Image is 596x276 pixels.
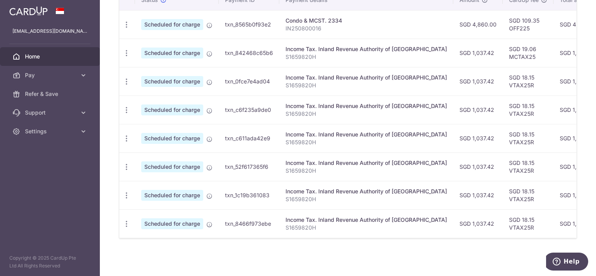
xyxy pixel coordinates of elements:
[453,39,503,67] td: SGD 1,037.42
[286,224,447,232] p: S1659820H
[141,190,203,201] span: Scheduled for charge
[503,209,553,238] td: SGD 18.15 VTAX25R
[503,181,553,209] td: SGD 18.15 VTAX25R
[453,152,503,181] td: SGD 1,037.42
[503,96,553,124] td: SGD 18.15 VTAX25R
[453,209,503,238] td: SGD 1,037.42
[9,6,48,16] img: CardUp
[219,10,279,39] td: txn_8565b0f93e2
[453,67,503,96] td: SGD 1,037.42
[286,45,447,53] div: Income Tax. Inland Revenue Authority of [GEOGRAPHIC_DATA]
[141,104,203,115] span: Scheduled for charge
[453,96,503,124] td: SGD 1,037.42
[25,90,76,98] span: Refer & Save
[286,138,447,146] p: S1659820H
[141,48,203,58] span: Scheduled for charge
[141,76,203,87] span: Scheduled for charge
[286,159,447,167] div: Income Tax. Inland Revenue Authority of [GEOGRAPHIC_DATA]
[453,10,503,39] td: SGD 4,860.00
[286,74,447,81] div: Income Tax. Inland Revenue Authority of [GEOGRAPHIC_DATA]
[286,167,447,175] p: S1659820H
[503,124,553,152] td: SGD 18.15 VTAX25R
[25,109,76,117] span: Support
[286,131,447,138] div: Income Tax. Inland Revenue Authority of [GEOGRAPHIC_DATA]
[453,124,503,152] td: SGD 1,037.42
[286,53,447,61] p: S1659820H
[286,17,447,25] div: Condo & MCST. 2334
[503,39,553,67] td: SGD 19.06 MCTAX25
[25,127,76,135] span: Settings
[286,81,447,89] p: S1659820H
[503,10,553,39] td: SGD 109.35 OFF225
[219,209,279,238] td: txn_8466f973ebe
[286,110,447,118] p: S1659820H
[219,39,279,67] td: txn_842468c65b6
[12,27,87,35] p: [EMAIL_ADDRESS][DOMAIN_NAME]
[286,102,447,110] div: Income Tax. Inland Revenue Authority of [GEOGRAPHIC_DATA]
[286,195,447,203] p: S1659820H
[219,124,279,152] td: txn_c611ada42e9
[141,19,203,30] span: Scheduled for charge
[219,181,279,209] td: txn_1c19b361083
[141,218,203,229] span: Scheduled for charge
[453,181,503,209] td: SGD 1,037.42
[286,25,447,32] p: IN250800016
[219,152,279,181] td: txn_52f617365f6
[546,253,588,272] iframe: Opens a widget where you can find more information
[25,53,76,60] span: Home
[141,161,203,172] span: Scheduled for charge
[503,152,553,181] td: SGD 18.15 VTAX25R
[141,133,203,144] span: Scheduled for charge
[219,67,279,96] td: txn_0fce7e4ad04
[286,188,447,195] div: Income Tax. Inland Revenue Authority of [GEOGRAPHIC_DATA]
[219,96,279,124] td: txn_c6f235a9de0
[25,71,76,79] span: Pay
[503,67,553,96] td: SGD 18.15 VTAX25R
[286,216,447,224] div: Income Tax. Inland Revenue Authority of [GEOGRAPHIC_DATA]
